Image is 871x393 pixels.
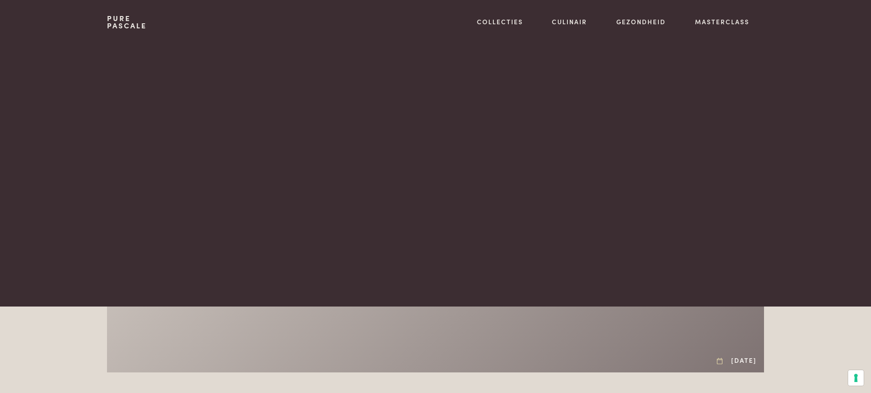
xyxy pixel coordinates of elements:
[848,370,864,386] button: Uw voorkeuren voor toestemming voor trackingtechnologieën
[717,355,757,365] div: [DATE]
[107,15,147,29] a: PurePascale
[552,17,587,27] a: Culinair
[616,17,666,27] a: Gezondheid
[477,17,523,27] a: Collecties
[695,17,749,27] a: Masterclass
